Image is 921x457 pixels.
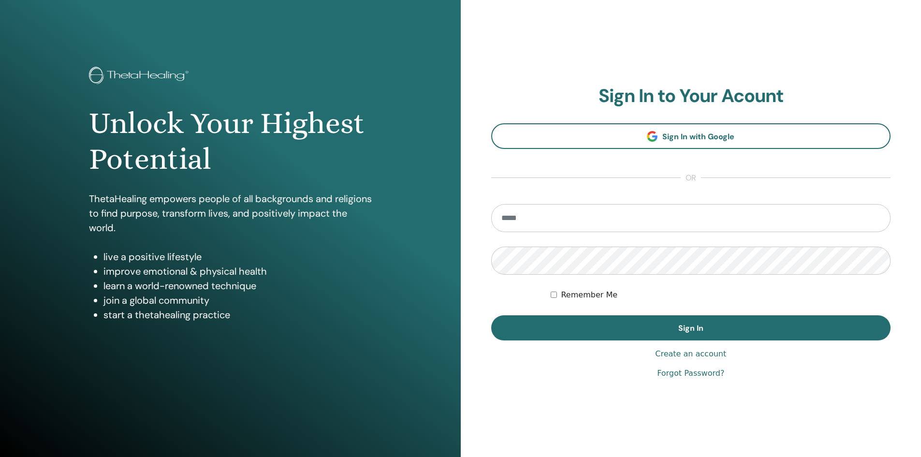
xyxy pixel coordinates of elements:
[103,293,372,308] li: join a global community
[655,348,726,360] a: Create an account
[657,368,724,379] a: Forgot Password?
[491,315,891,340] button: Sign In
[491,123,891,149] a: Sign In with Google
[89,105,372,177] h1: Unlock Your Highest Potential
[103,279,372,293] li: learn a world-renowned technique
[678,323,703,333] span: Sign In
[662,132,734,142] span: Sign In with Google
[681,172,701,184] span: or
[491,85,891,107] h2: Sign In to Your Acount
[103,308,372,322] li: start a thetahealing practice
[103,250,372,264] li: live a positive lifestyle
[89,192,372,235] p: ThetaHealing empowers people of all backgrounds and religions to find purpose, transform lives, a...
[103,264,372,279] li: improve emotional & physical health
[551,289,891,301] div: Keep me authenticated indefinitely or until I manually logout
[561,289,617,301] label: Remember Me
